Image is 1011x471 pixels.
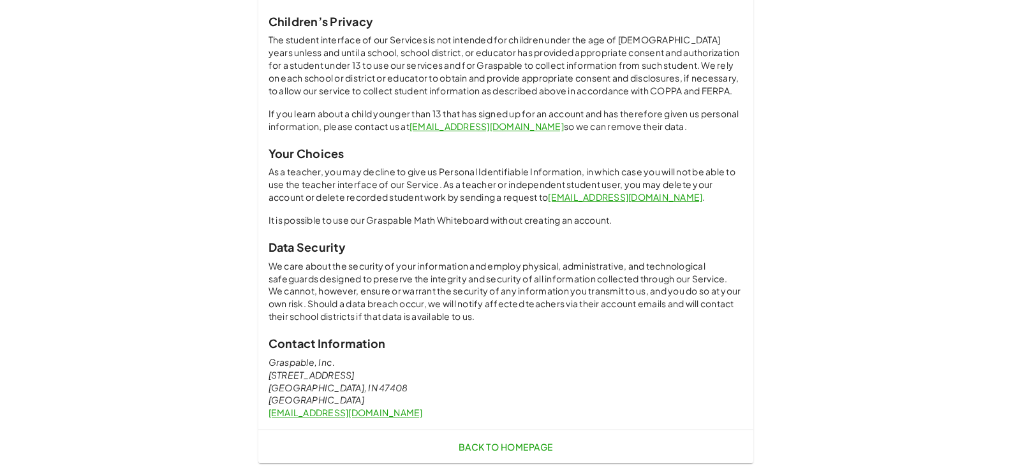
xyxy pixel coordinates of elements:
a: [EMAIL_ADDRESS][DOMAIN_NAME] [410,120,564,132]
a: [EMAIL_ADDRESS][DOMAIN_NAME] [269,407,423,418]
p: As a teacher, you may decline to give us Personal Identifiable Information, in which case you wil... [269,166,743,204]
p: It is possible to use our Graspable Math Whiteboard without creating an account. [269,214,743,227]
address: Graspable, Inc. [STREET_ADDRESS] [GEOGRAPHIC_DATA], IN 47408 [GEOGRAPHIC_DATA] [269,356,743,407]
a: [EMAIL_ADDRESS][DOMAIN_NAME] [548,191,702,203]
a: Back to Homepage [453,435,557,458]
span: Back to Homepage [458,441,552,453]
h3: Data Security [269,240,743,254]
p: If you learn about a child younger than 13 that has signed up for an account and has therefore gi... [269,108,743,133]
p: The student interface of our Services is not intended for children under the age of [DEMOGRAPHIC_... [269,34,743,98]
h3: Contact Information [269,336,743,351]
p: We care about the security of your information and employ physical, administrative, and technolog... [269,260,743,324]
h3: Children’s Privacy [269,14,743,29]
h3: Your Choices [269,146,743,161]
